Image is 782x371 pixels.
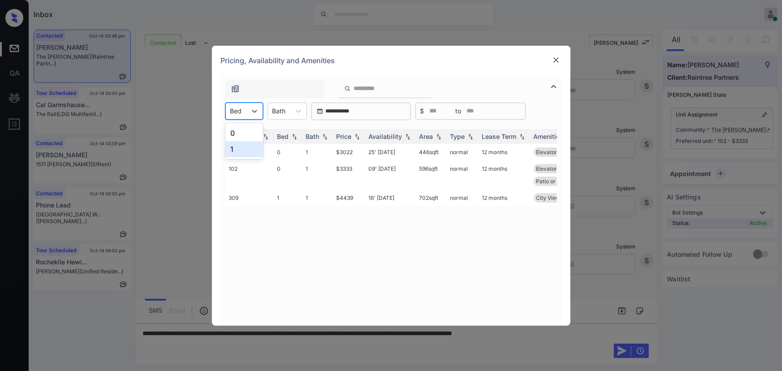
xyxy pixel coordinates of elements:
td: 0 [274,160,302,190]
span: Elevator Proxim... [536,165,581,172]
td: 309 [225,190,274,206]
div: Bath [306,133,320,140]
div: Lease Term [482,133,517,140]
img: icon-zuma [549,81,559,92]
span: to [456,106,462,116]
span: Elevator Proxim... [536,149,581,155]
td: 12 months [479,190,530,206]
img: sorting [261,133,270,139]
td: 1 [274,190,302,206]
span: Patio or Balcon... [536,178,579,185]
span: $ [420,106,424,116]
td: 16' [DATE] [365,190,416,206]
div: Type [450,133,465,140]
img: sorting [320,133,329,139]
td: normal [447,160,479,190]
td: 446 sqft [416,144,447,160]
div: 1 [225,141,263,157]
td: 25' [DATE] [365,144,416,160]
div: Price [337,133,352,140]
td: 102 [225,160,274,190]
td: 0 [274,144,302,160]
img: icon-zuma [231,84,240,93]
td: 1 [302,144,333,160]
div: Availability [369,133,402,140]
div: 0 [225,125,263,141]
img: close [552,56,561,65]
div: Area [419,133,433,140]
span: City View [536,194,561,201]
div: Amenities [534,133,564,140]
td: normal [447,144,479,160]
img: sorting [353,133,362,139]
td: 1 [302,190,333,206]
img: sorting [290,133,299,139]
img: sorting [518,133,527,139]
img: icon-zuma [344,85,351,93]
img: sorting [466,133,475,139]
td: 596 sqft [416,160,447,190]
td: 1 [302,160,333,190]
td: normal [447,190,479,206]
img: sorting [434,133,443,139]
td: 12 months [479,160,530,190]
td: 702 sqft [416,190,447,206]
td: $4439 [333,190,365,206]
img: sorting [403,133,412,139]
td: 12 months [479,144,530,160]
td: $3333 [333,160,365,190]
div: Bed [277,133,289,140]
div: Pricing, Availability and Amenities [212,46,570,75]
td: 09' [DATE] [365,160,416,190]
td: $3022 [333,144,365,160]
